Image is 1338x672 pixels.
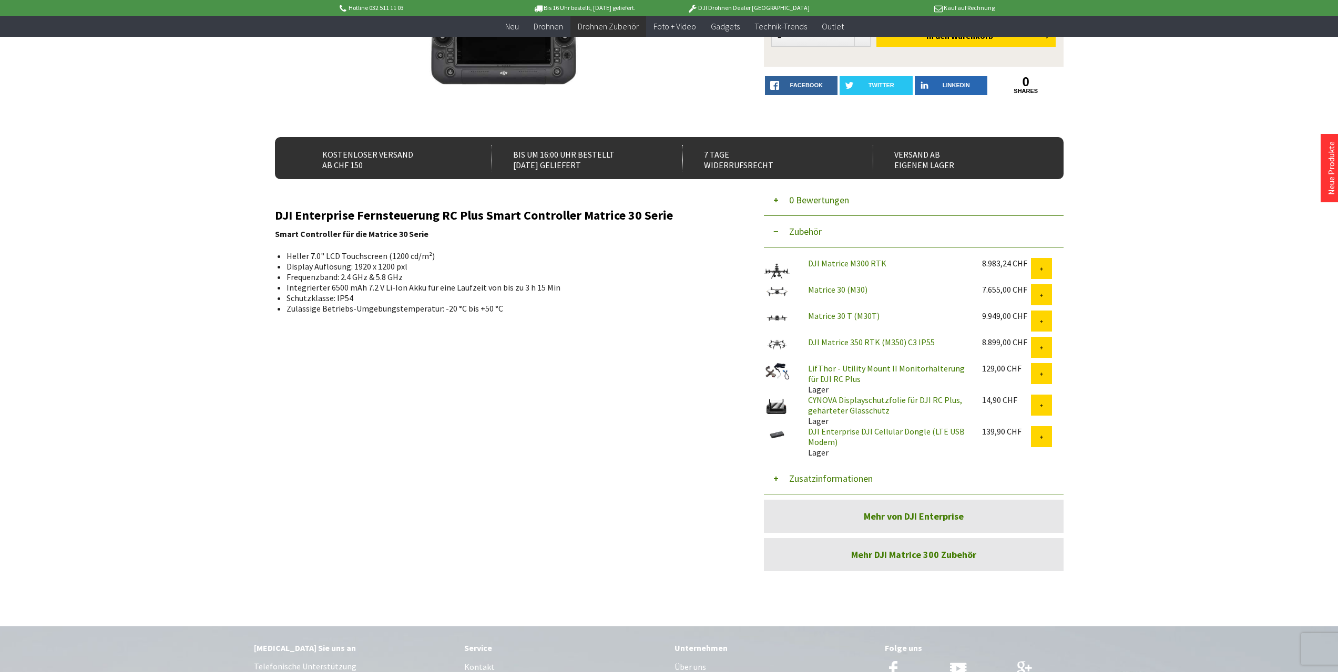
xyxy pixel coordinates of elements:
[800,395,974,426] div: Lager
[982,426,1031,437] div: 139,90 CHF
[989,76,1063,88] a: 0
[764,395,790,421] img: CYNOVA Displayschutzfolie für DJI RC Plus, gehärteter Glasschutz
[747,16,814,37] a: Technik-Trends
[711,21,740,32] span: Gadgets
[464,641,664,655] div: Service
[526,16,570,37] a: Drohnen
[764,426,790,443] img: DJI Enterprise DJI Cellular Dongle (LTE USB Modem)
[982,311,1031,321] div: 9.949,00 CHF
[754,21,807,32] span: Technik-Trends
[764,538,1064,571] a: Mehr DJI Matrice 300 Zubehör
[814,16,851,37] a: Outlet
[682,145,850,171] div: 7 Tage Widerrufsrecht
[675,641,874,655] div: Unternehmen
[764,184,1064,216] button: 0 Bewertungen
[800,363,974,395] div: Lager
[808,337,935,347] a: DJI Matrice 350 RTK (M350) C3 IP55
[873,145,1040,171] div: Versand ab eigenem Lager
[885,641,1085,655] div: Folge uns
[570,16,646,37] a: Drohnen Zubehör
[703,16,747,37] a: Gadgets
[505,21,519,32] span: Neu
[943,82,970,88] span: LinkedIn
[982,258,1031,268] div: 8.983,24 CHF
[982,284,1031,295] div: 7.655,00 CHF
[822,21,844,32] span: Outlet
[808,426,965,447] a: DJI Enterprise DJI Cellular Dongle (LTE USB Modem)
[869,82,894,88] span: twitter
[840,76,913,95] a: twitter
[287,272,724,282] li: Frequenzband: 2.4 GHz & 5.8 GHz
[764,311,790,325] img: Matrice 30 T (M30T)
[275,209,732,222] h2: DJI Enterprise Fernsteuerung RC Plus Smart Controller Matrice 30 Serie
[831,2,995,14] p: Kauf auf Rechnung
[764,258,790,284] img: DJI Matrice M300 RTK
[646,16,703,37] a: Foto + Video
[764,284,790,299] img: Matrice 30 (M30)
[301,145,469,171] div: Kostenloser Versand ab CHF 150
[666,2,830,14] p: DJI Drohnen Dealer [GEOGRAPHIC_DATA]
[808,395,962,416] a: CYNOVA Displayschutzfolie für DJI RC Plus, gehärteter Glasschutz
[982,337,1031,347] div: 8.899,00 CHF
[982,363,1031,374] div: 129,00 CHF
[989,88,1063,95] a: shares
[275,229,428,239] strong: Smart Controller für die Matrice 30 Serie
[287,261,724,272] li: Display Auflösung: 1920 x 1200 pxl
[653,21,696,32] span: Foto + Video
[808,311,880,321] a: Matrice 30 T (M30T)
[915,76,988,95] a: LinkedIn
[764,463,1064,494] button: Zusatzinformationen
[790,82,823,88] span: facebook
[287,282,724,293] li: Integrierter 6500 mAh 7.2 V Li-Ion Akku für eine Laufzeit von bis zu 3 h 15 Min
[1326,141,1336,195] a: Neue Produkte
[287,293,724,303] li: Schutzklasse: IP54
[502,2,666,14] p: Bis 16 Uhr bestellt, [DATE] geliefert.
[764,337,790,351] img: DJI Matrice 350 RTK (M350) C3 IP55
[287,303,724,314] li: Zulässige Betriebs-Umgebungstemperatur: -20 °C bis +50 °C
[534,21,563,32] span: Drohnen
[254,641,454,655] div: [MEDICAL_DATA] Sie uns an
[764,500,1064,533] a: Mehr von DJI Enterprise
[492,145,659,171] div: Bis um 16:00 Uhr bestellt [DATE] geliefert
[808,258,886,268] a: DJI Matrice M300 RTK
[287,251,724,261] li: Heller 7.0" LCD Touchscreen (1200 cd/m²)
[982,395,1031,405] div: 14,90 CHF
[765,76,838,95] a: facebook
[498,16,526,37] a: Neu
[764,216,1064,247] button: Zubehör
[578,21,639,32] span: Drohnen Zubehör
[808,284,867,295] a: Matrice 30 (M30)
[808,363,965,384] a: LifThor - Utility Mount II Monitorhalterung für DJI RC Plus
[764,363,790,380] img: LifThor - Utility Mount II Monitorhalterung für DJI RC Plus
[338,2,502,14] p: Hotline 032 511 11 03
[800,426,974,458] div: Lager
